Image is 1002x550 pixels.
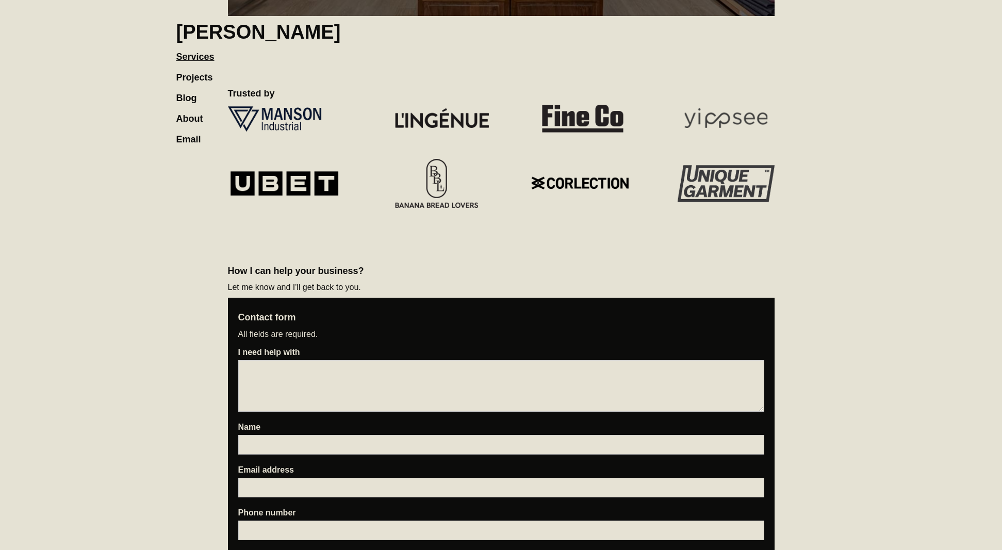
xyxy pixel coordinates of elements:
[228,213,775,223] p: ‍
[238,329,764,339] p: All fields are required.
[238,508,764,518] label: Phone number
[176,41,225,62] a: Services
[176,10,341,43] a: home
[228,282,775,293] p: Let me know and I'll get back to you.
[176,103,213,124] a: About
[176,62,223,83] a: Projects
[228,49,775,61] h2: ‍
[228,229,775,239] p: ‍
[228,67,775,77] p: ‍
[238,347,764,358] label: I need help with
[238,465,764,475] label: Email address
[228,266,364,276] strong: How I can help your business?
[228,26,775,39] h2: ‍
[228,244,775,254] p: ‍
[228,87,775,100] h2: Trusted by
[238,312,296,322] strong: Contact form
[176,21,341,43] h1: [PERSON_NAME]
[176,124,211,144] a: Email
[238,422,764,432] label: Name
[176,83,207,103] a: Blog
